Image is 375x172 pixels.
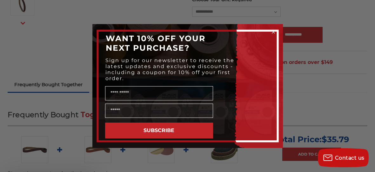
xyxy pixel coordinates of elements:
button: Close dialog [270,29,277,35]
input: Email [105,104,213,118]
span: Contact us [335,155,365,161]
span: Sign up for our newsletter to receive the latest updates and exclusive discounts - including a co... [105,57,234,81]
button: Contact us [318,148,369,167]
button: SUBSCRIBE [105,123,213,138]
span: WANT 10% OFF YOUR NEXT PURCHASE? [106,34,205,53]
